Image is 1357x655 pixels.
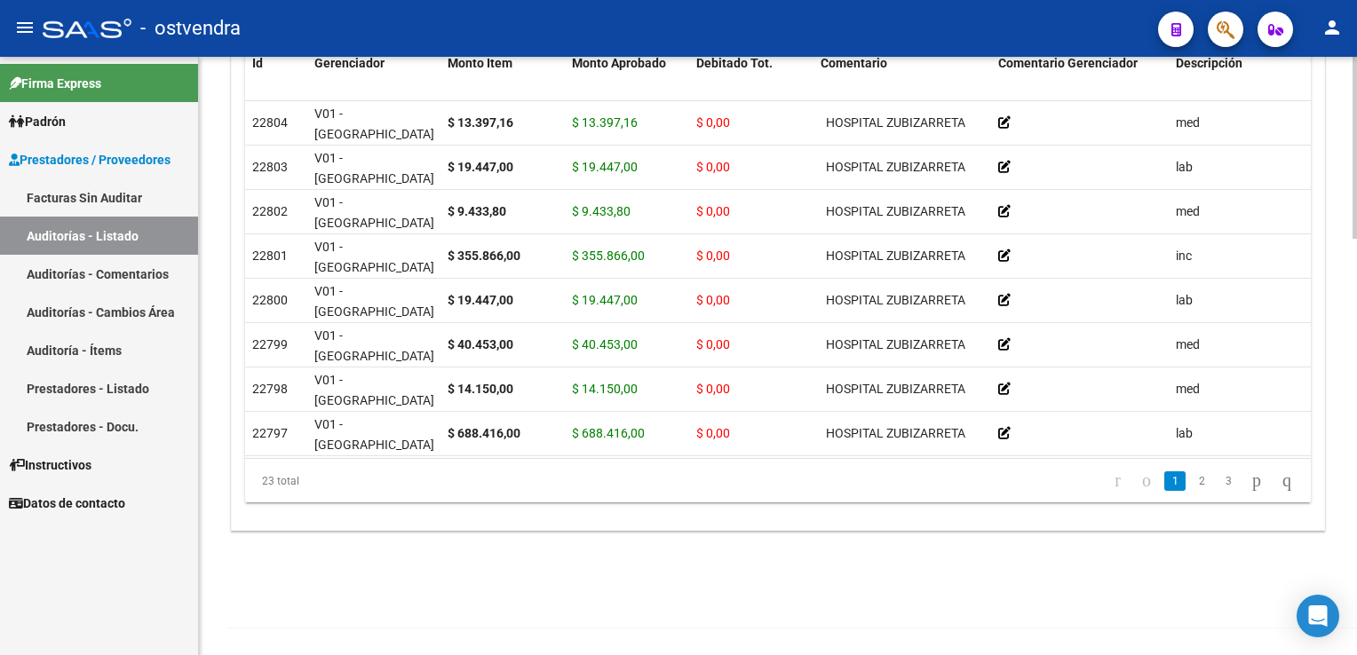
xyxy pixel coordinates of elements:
span: Monto Item [448,56,512,70]
span: Prestadores / Proveedores [9,150,171,170]
span: Padrón [9,112,66,131]
span: $ 0,00 [696,249,730,263]
span: V01 - [GEOGRAPHIC_DATA] [314,107,434,141]
span: V01 - [GEOGRAPHIC_DATA] [314,195,434,230]
span: HOSPITAL ZUBIZARRETA [826,115,965,130]
span: V01 - [GEOGRAPHIC_DATA] [314,328,434,363]
strong: $ 19.447,00 [448,293,513,307]
span: 22798 [252,382,288,396]
span: Gerenciador [314,56,385,70]
span: $ 14.150,00 [572,382,638,396]
span: lab [1176,426,1193,440]
strong: $ 14.150,00 [448,382,513,396]
strong: $ 19.447,00 [448,160,513,174]
span: $ 0,00 [696,337,730,351]
span: 22804 [252,115,288,130]
span: med [1176,204,1200,218]
span: $ 688.416,00 [572,426,645,440]
strong: $ 9.433,80 [448,204,506,218]
span: Comentario [821,56,887,70]
span: Instructivos [9,455,91,475]
li: page 1 [1162,466,1188,496]
span: V01 - [GEOGRAPHIC_DATA] [314,151,434,185]
span: - ostvendra [140,9,241,48]
span: $ 0,00 [696,160,730,174]
mat-icon: menu [14,17,36,38]
div: Open Intercom Messenger [1297,595,1339,637]
span: 22803 [252,160,288,174]
a: 2 [1191,471,1212,491]
span: 22797 [252,426,288,440]
span: HOSPITAL ZUBIZARRETA [826,337,965,351]
span: $ 355.866,00 [572,249,645,263]
span: $ 0,00 [696,382,730,396]
span: 22801 [252,249,288,263]
span: V01 - [GEOGRAPHIC_DATA] [314,373,434,407]
span: HOSPITAL ZUBIZARRETA [826,160,965,174]
datatable-header-cell: Gerenciador [307,44,440,122]
span: $ 19.447,00 [572,293,638,307]
span: Firma Express [9,74,101,93]
span: 22802 [252,204,288,218]
span: Debitado Tot. [696,56,773,70]
datatable-header-cell: Monto Item [440,44,565,122]
span: HOSPITAL ZUBIZARRETA [826,293,965,307]
span: 22800 [252,293,288,307]
span: lab [1176,293,1193,307]
datatable-header-cell: Debitado Tot. [689,44,813,122]
a: 1 [1164,471,1186,491]
span: Comentario Gerenciador [998,56,1138,70]
datatable-header-cell: Comentario Gerenciador [991,44,1169,122]
a: go to first page [1107,471,1129,491]
span: lab [1176,160,1193,174]
span: $ 0,00 [696,293,730,307]
a: go to previous page [1134,471,1159,491]
span: $ 0,00 [696,204,730,218]
datatable-header-cell: Descripción [1169,44,1346,122]
span: Datos de contacto [9,493,125,513]
datatable-header-cell: Id [245,44,307,122]
mat-icon: person [1321,17,1343,38]
span: $ 0,00 [696,115,730,130]
a: go to next page [1244,471,1269,491]
datatable-header-cell: Monto Aprobado [565,44,689,122]
span: $ 19.447,00 [572,160,638,174]
span: $ 13.397,16 [572,115,638,130]
span: HOSPITAL ZUBIZARRETA [826,382,965,396]
strong: $ 355.866,00 [448,249,520,263]
span: HOSPITAL ZUBIZARRETA [826,249,965,263]
span: V01 - [GEOGRAPHIC_DATA] [314,417,434,452]
span: $ 40.453,00 [572,337,638,351]
span: $ 9.433,80 [572,204,631,218]
span: V01 - [GEOGRAPHIC_DATA] [314,240,434,274]
datatable-header-cell: Comentario [813,44,991,122]
span: Descripción [1176,56,1242,70]
span: HOSPITAL ZUBIZARRETA [826,426,965,440]
span: med [1176,115,1200,130]
span: $ 0,00 [696,426,730,440]
strong: $ 13.397,16 [448,115,513,130]
span: Id [252,56,263,70]
a: go to last page [1274,471,1299,491]
span: 22799 [252,337,288,351]
span: inc [1176,249,1192,263]
li: page 3 [1215,466,1242,496]
strong: $ 40.453,00 [448,337,513,351]
span: Monto Aprobado [572,56,666,70]
div: 23 total [245,459,456,503]
li: page 2 [1188,466,1215,496]
span: HOSPITAL ZUBIZARRETA [826,204,965,218]
span: med [1176,337,1200,351]
strong: $ 688.416,00 [448,426,520,440]
span: V01 - [GEOGRAPHIC_DATA] [314,284,434,319]
span: med [1176,382,1200,396]
a: 3 [1218,471,1239,491]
